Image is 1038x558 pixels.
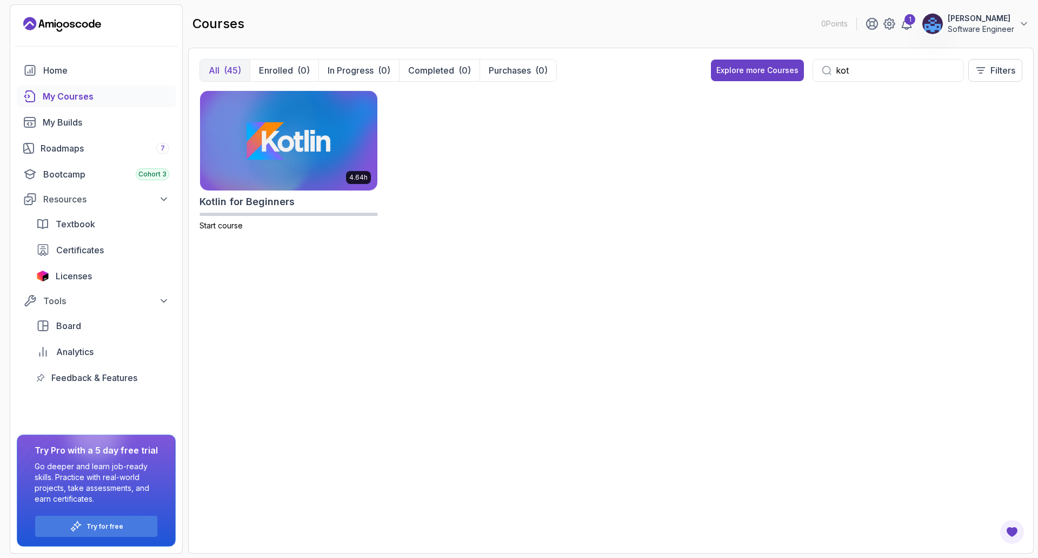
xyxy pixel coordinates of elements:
[56,345,94,358] span: Analytics
[17,189,176,209] button: Resources
[56,270,92,283] span: Licenses
[30,239,176,261] a: certificates
[948,24,1014,35] p: Software Engineer
[30,367,176,389] a: feedback
[35,461,158,504] p: Go deeper and learn job-ready skills. Practice with real-world projects, take assessments, and ea...
[17,291,176,311] button: Tools
[199,194,295,209] h2: Kotlin for Beginners
[56,319,81,332] span: Board
[904,14,915,25] div: 1
[968,59,1022,82] button: Filters
[399,60,480,81] button: Completed(0)
[30,265,176,287] a: licenses
[30,315,176,337] a: board
[30,341,176,363] a: analytics
[209,64,219,77] p: All
[999,519,1025,545] button: Open Feedback Button
[43,90,169,103] div: My Courses
[259,64,293,77] p: Enrolled
[23,16,101,33] a: Landing page
[900,17,913,30] a: 1
[161,144,165,153] span: 7
[535,64,548,77] div: (0)
[716,65,799,76] div: Explore more Courses
[200,91,377,191] img: Kotlin for Beginners card
[43,168,169,181] div: Bootcamp
[458,64,471,77] div: (0)
[86,522,123,531] a: Try for free
[948,13,1014,24] p: [PERSON_NAME]
[349,173,368,182] p: 4.64h
[408,64,454,77] p: Completed
[480,60,556,81] button: Purchases(0)
[56,218,95,231] span: Textbook
[17,137,176,159] a: roadmaps
[43,193,169,206] div: Resources
[250,60,318,81] button: Enrolled(0)
[41,142,169,155] div: Roadmaps
[922,13,1029,35] button: user profile image[PERSON_NAME]Software Engineer
[821,18,848,29] p: 0 Points
[35,515,158,537] button: Try for free
[922,14,943,34] img: user profile image
[489,64,531,77] p: Purchases
[836,64,955,77] input: Search...
[138,170,167,179] span: Cohort 3
[192,15,244,32] h2: courses
[56,244,104,257] span: Certificates
[199,221,243,230] span: Start course
[43,294,169,307] div: Tools
[318,60,399,81] button: In Progress(0)
[328,64,374,77] p: In Progress
[17,60,176,81] a: home
[17,163,176,185] a: bootcamp
[297,64,310,77] div: (0)
[200,60,250,81] button: All(45)
[990,64,1015,77] p: Filters
[224,64,241,77] div: (45)
[43,64,169,77] div: Home
[711,60,804,81] button: Explore more Courses
[36,271,49,281] img: jetbrains icon
[17,111,176,133] a: builds
[17,86,176,107] a: courses
[378,64,390,77] div: (0)
[51,371,137,384] span: Feedback & Features
[43,116,169,129] div: My Builds
[30,213,176,235] a: textbook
